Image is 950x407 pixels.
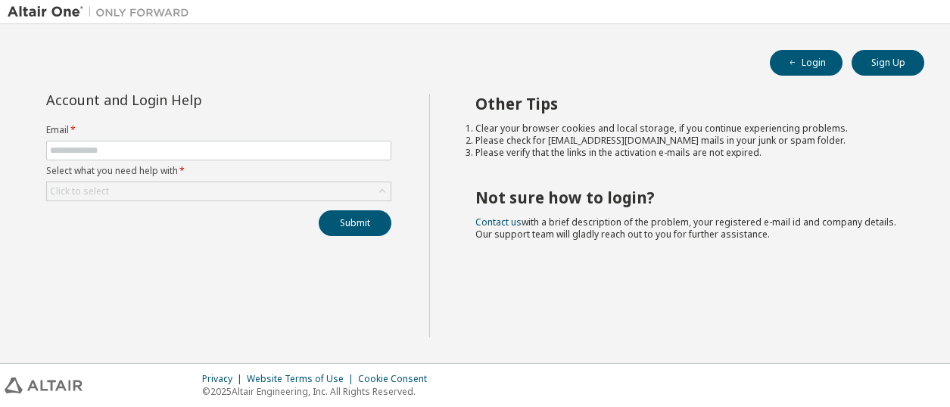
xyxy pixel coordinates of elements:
li: Please verify that the links in the activation e-mails are not expired. [475,147,897,159]
a: Contact us [475,216,522,228]
span: with a brief description of the problem, your registered e-mail id and company details. Our suppo... [475,216,896,241]
div: Click to select [50,185,109,197]
img: altair_logo.svg [5,377,83,393]
label: Email [46,124,391,136]
img: Altair One [8,5,197,20]
button: Submit [319,210,391,236]
button: Sign Up [852,50,924,76]
div: Cookie Consent [358,373,436,385]
li: Clear your browser cookies and local storage, if you continue experiencing problems. [475,123,897,135]
div: Website Terms of Use [247,373,358,385]
h2: Other Tips [475,94,897,113]
label: Select what you need help with [46,165,391,177]
div: Privacy [202,373,247,385]
p: © 2025 Altair Engineering, Inc. All Rights Reserved. [202,385,436,398]
div: Click to select [47,182,391,200]
div: Account and Login Help [46,94,322,106]
li: Please check for [EMAIL_ADDRESS][DOMAIN_NAME] mails in your junk or spam folder. [475,135,897,147]
button: Login [770,50,843,76]
h2: Not sure how to login? [475,188,897,207]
